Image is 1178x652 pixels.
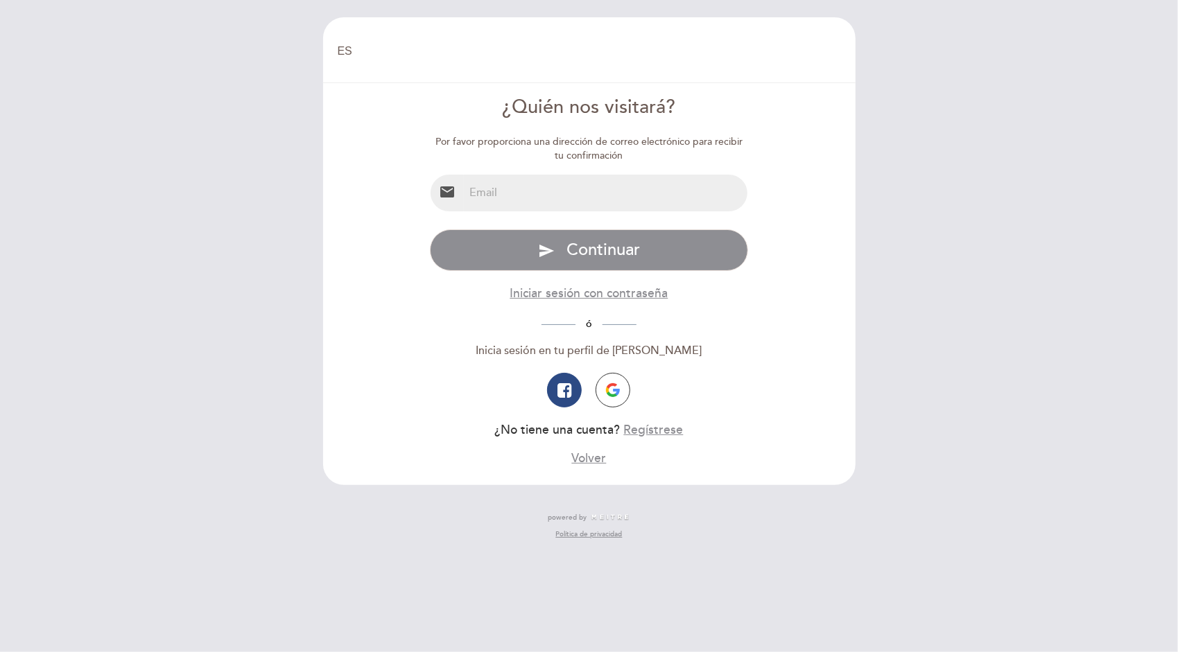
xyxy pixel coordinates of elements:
[571,450,606,467] button: Volver
[430,229,748,271] button: send Continuar
[510,285,668,302] button: Iniciar sesión con contraseña
[430,135,748,163] div: Por favor proporciona una dirección de correo electrónico para recibir tu confirmación
[623,421,683,439] button: Regístrese
[494,423,620,437] span: ¿No tiene una cuenta?
[548,513,587,522] span: powered by
[548,513,630,522] a: powered by
[555,529,622,539] a: Política de privacidad
[538,243,555,259] i: send
[430,94,748,121] div: ¿Quién nos visitará?
[575,318,603,330] span: ó
[591,514,630,521] img: MEITRE
[430,343,748,359] div: Inicia sesión en tu perfil de [PERSON_NAME]
[606,383,620,397] img: icon-google.png
[439,184,456,200] i: email
[464,175,747,211] input: Email
[566,240,640,260] span: Continuar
